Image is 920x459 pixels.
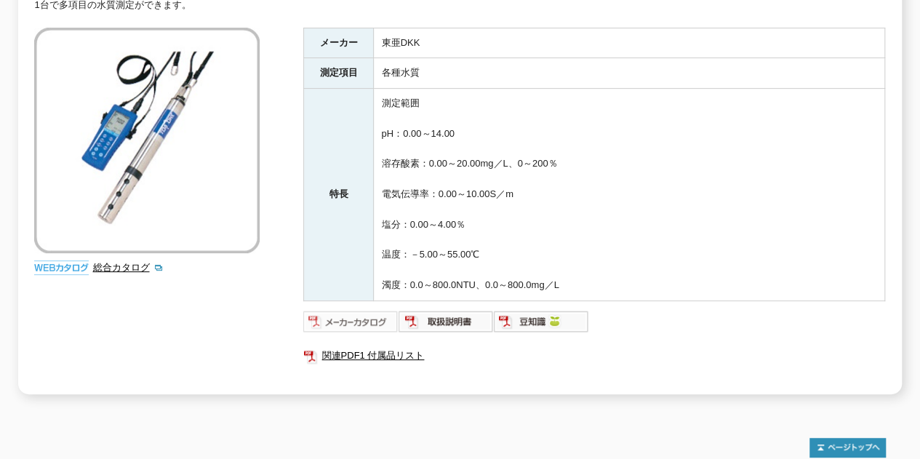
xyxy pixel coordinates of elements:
img: メーカーカタログ [303,310,399,333]
th: メーカー [304,28,374,58]
a: メーカーカタログ [303,319,399,330]
td: 各種水質 [374,58,885,89]
img: トップページへ [809,438,886,458]
a: 関連PDF1 付属品リスト [303,346,885,365]
img: 取扱説明書 [399,310,494,333]
img: ポータブル多項目水質計 WQC-24 [34,28,260,253]
img: 豆知識 [494,310,589,333]
a: 豆知識 [494,319,589,330]
td: 測定範囲 pH：0.00～14.00 溶存酸素：0.00～20.00mg／L、0～200％ 電気伝導率：0.00～10.00S／m 塩分：0.00～4.00％ 温度：－5.00～55.00℃ 濁... [374,89,885,300]
th: 特長 [304,89,374,300]
a: 取扱説明書 [399,319,494,330]
img: webカタログ [34,260,89,275]
th: 測定項目 [304,58,374,89]
a: 総合カタログ [92,262,164,273]
td: 東亜DKK [374,28,885,58]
